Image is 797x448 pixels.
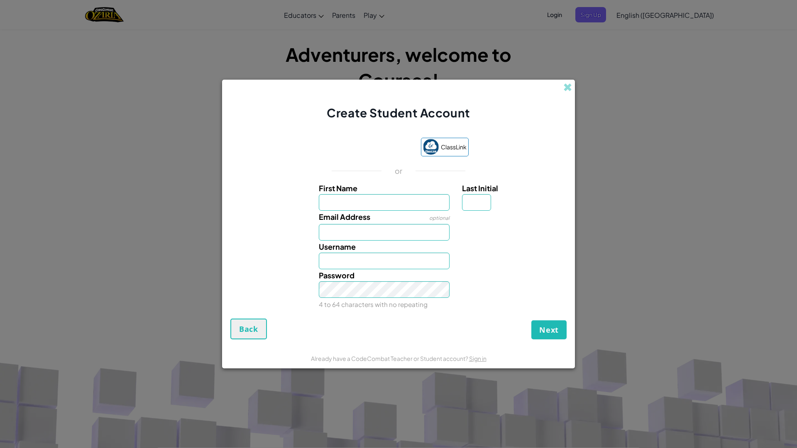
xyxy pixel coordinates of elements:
button: Next [531,320,567,339]
span: Create Student Account [327,105,470,120]
iframe: Sign in with Google Button [324,139,417,157]
span: Already have a CodeCombat Teacher or Student account? [311,355,469,362]
p: or [395,166,403,176]
span: Next [539,325,559,335]
img: classlink-logo-small.png [423,139,439,155]
button: Back [230,319,267,339]
span: First Name [319,183,357,193]
span: Password [319,270,354,280]
span: ClassLink [441,141,467,153]
span: Back [239,324,258,334]
small: 4 to 64 characters with no repeating [319,300,428,308]
span: Last Initial [462,183,498,193]
span: optional [429,215,450,221]
span: Email Address [319,212,370,222]
span: Username [319,242,356,251]
a: Sign in [469,355,487,362]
